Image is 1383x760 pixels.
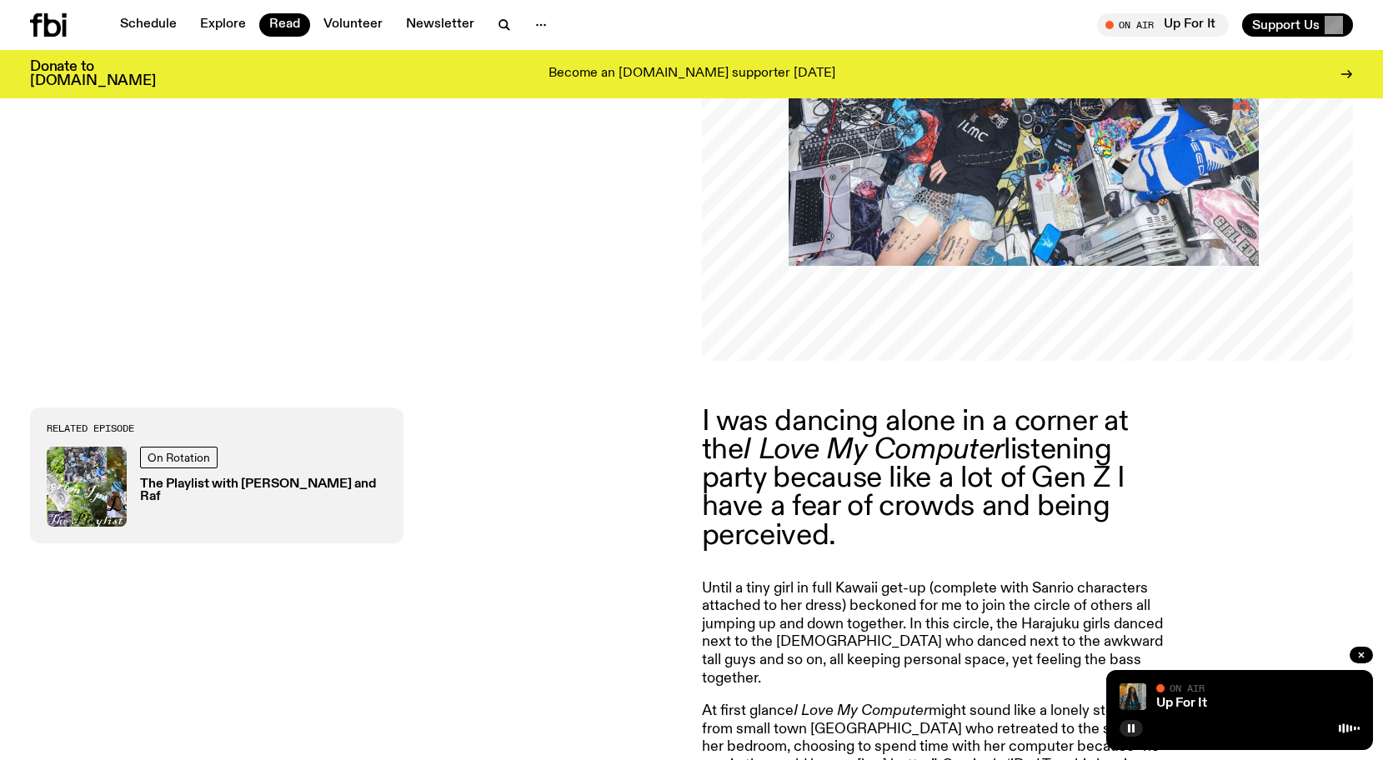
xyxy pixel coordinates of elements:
em: I Love My Computer [743,435,1004,465]
img: Ify - a Brown Skin girl with black braided twists, looking up to the side with her tongue stickin... [1120,683,1146,710]
button: On AirUp For It [1097,13,1229,37]
h3: The Playlist with [PERSON_NAME] and Raf [140,478,387,503]
a: Up For It [1156,697,1207,710]
p: I was dancing alone in a corner at the listening party because like a lot of Gen Z I have a fear ... [702,407,1182,550]
a: Schedule [110,13,187,37]
a: Newsletter [396,13,484,37]
span: Support Us [1252,17,1320,32]
h3: Related Episode [47,424,387,433]
h3: Donate to [DOMAIN_NAME] [30,60,156,88]
em: I Love My Computer [794,703,929,718]
span: On Air [1170,682,1205,693]
a: Read [259,13,310,37]
button: Support Us [1242,13,1353,37]
a: Volunteer [313,13,393,37]
a: Explore [190,13,256,37]
a: On RotationThe Playlist with [PERSON_NAME] and Raf [47,447,387,527]
p: Become an [DOMAIN_NAME] supporter [DATE] [549,67,835,82]
p: Until a tiny girl in full Kawaii get-up (complete with Sanrio characters attached to her dress) b... [702,580,1182,688]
